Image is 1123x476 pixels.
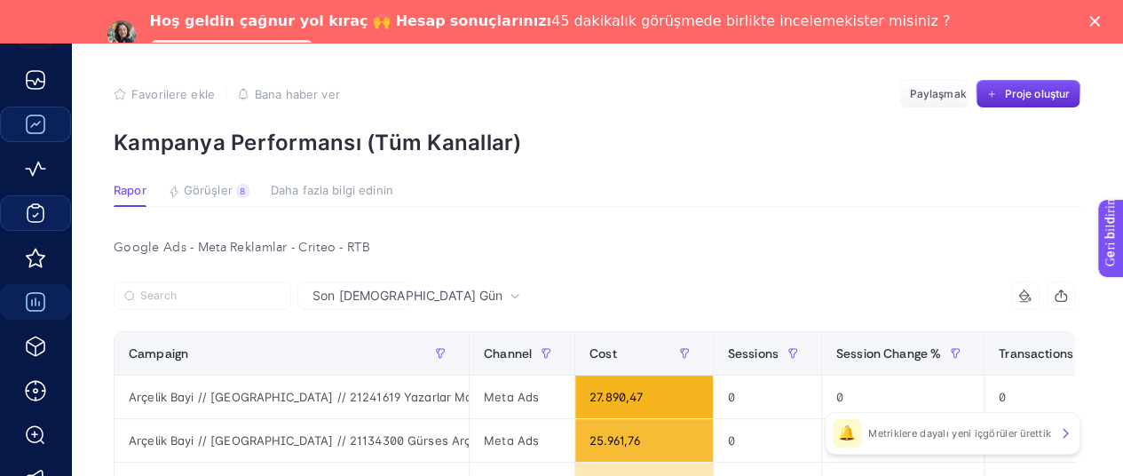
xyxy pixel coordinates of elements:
div: 27.890,47 [575,376,713,418]
div: Meta Ads [470,419,574,462]
button: Paylaşmak [899,80,969,108]
font: Proje oluştur [1004,87,1070,100]
a: Bir Uzmanla Konuşun [150,40,313,61]
font: Hoş geldin çağnur yol kıraç 🙌 Hesap [150,12,446,29]
font: sonuçlarınızı [450,12,551,29]
font: 🔔 [838,426,856,440]
font: 8 [240,186,245,196]
img: Neslihan'ın profil resmi [107,20,136,49]
font: Kampanya Performansı (Tüm Kanallar) [114,130,521,155]
span: Cost [589,346,617,361]
span: Campaign [129,346,188,361]
span: Sessions [728,346,779,361]
div: Kapalı [1089,16,1107,27]
span: Channel [484,346,532,361]
font: Google Ads - Meta Reklamlar - Criteo - RTB [114,242,370,254]
font: Görüşler [184,183,233,197]
font: Bana haber ver [255,87,340,101]
div: 0 [714,376,821,418]
button: Bana haber ver [237,87,340,101]
span: Transactions [999,346,1073,361]
font: Paylaşmak [909,87,966,100]
div: 0 [822,419,984,462]
input: Search [140,290,281,303]
font: 45 dakikalık görüşmede birlikte incelemek [551,12,852,29]
font: Son [DEMOGRAPHIC_DATA] Gün [312,288,502,303]
div: 0 [822,376,984,418]
font: Daha fazla bilgi edinin [271,183,393,197]
div: Arçelik Bayi // [GEOGRAPHIC_DATA] // 21134300 Gürses Arçelik - [GEOGRAPHIC_DATA] - ID - Video // ... [115,419,469,462]
button: Favorilere ekle [114,87,215,101]
button: Proje oluştur [976,80,1080,108]
div: Arçelik Bayi // [GEOGRAPHIC_DATA] // 21241619 Yazarlar Mobilya Arçelik - ÇYK // [GEOGRAPHIC_DATA]... [115,376,469,418]
font: Geri bildirim [11,4,82,19]
div: 0 [714,419,821,462]
font: Metriklere dayalı yeni içgörüler ürettik [868,427,1051,440]
font: Rapor [114,183,146,197]
div: 25.961,76 [575,419,713,462]
div: 0 [985,376,1116,418]
span: Session Change % [836,346,941,361]
font: Favorilere ekle [131,87,215,101]
div: Meta Ads [470,376,574,418]
font: ister misiniz ? [852,12,950,29]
